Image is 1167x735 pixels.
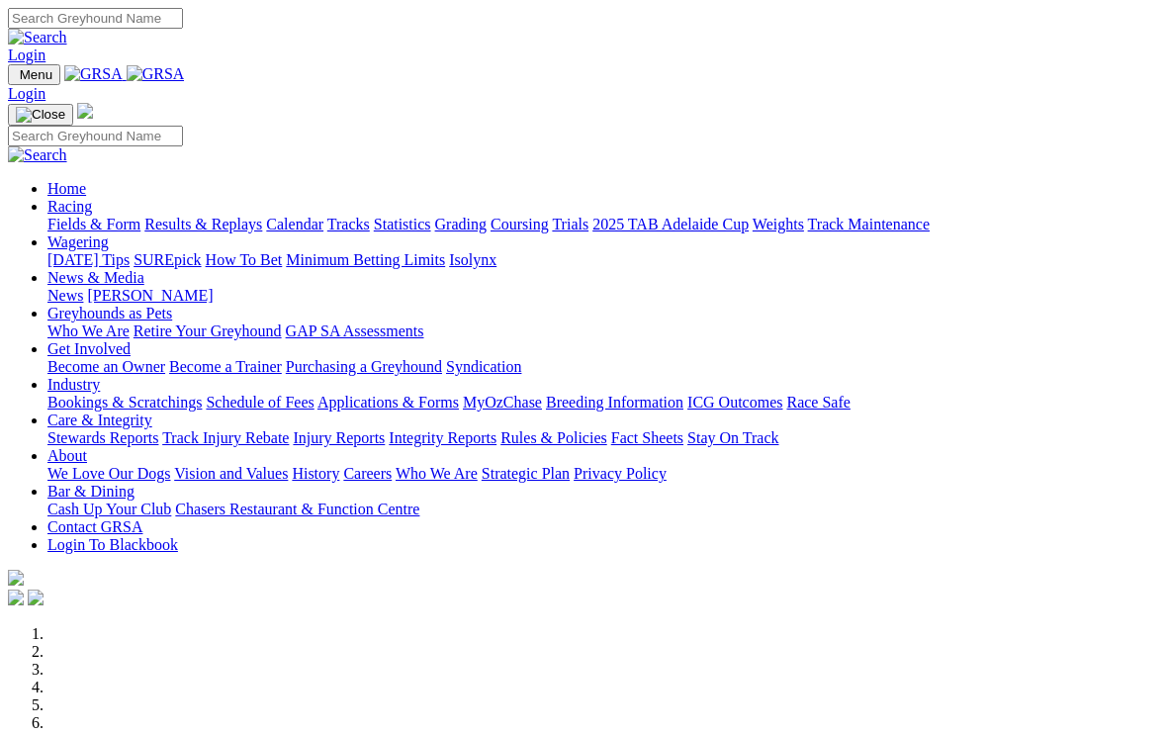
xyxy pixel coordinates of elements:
img: facebook.svg [8,590,24,605]
a: History [292,465,339,482]
a: [PERSON_NAME] [87,287,213,304]
span: Menu [20,67,52,82]
a: Results & Replays [144,216,262,232]
button: Toggle navigation [8,104,73,126]
a: Bar & Dining [47,483,135,500]
a: Login [8,46,45,63]
a: Race Safe [786,394,850,411]
img: logo-grsa-white.png [8,570,24,586]
a: Vision and Values [174,465,288,482]
a: Greyhounds as Pets [47,305,172,322]
a: News [47,287,83,304]
img: Close [16,107,65,123]
a: Injury Reports [293,429,385,446]
div: Care & Integrity [47,429,1159,447]
a: Cash Up Your Club [47,501,171,517]
a: Contact GRSA [47,518,142,535]
div: About [47,465,1159,483]
a: Weights [753,216,804,232]
a: SUREpick [134,251,201,268]
a: Track Maintenance [808,216,930,232]
a: Retire Your Greyhound [134,322,282,339]
a: Bookings & Scratchings [47,394,202,411]
a: Grading [435,216,487,232]
a: Stay On Track [687,429,778,446]
a: Care & Integrity [47,412,152,428]
a: Minimum Betting Limits [286,251,445,268]
a: Isolynx [449,251,496,268]
a: Careers [343,465,392,482]
a: [DATE] Tips [47,251,130,268]
a: Chasers Restaurant & Function Centre [175,501,419,517]
a: Tracks [327,216,370,232]
input: Search [8,126,183,146]
a: Purchasing a Greyhound [286,358,442,375]
div: Get Involved [47,358,1159,376]
a: Racing [47,198,92,215]
a: How To Bet [206,251,283,268]
div: News & Media [47,287,1159,305]
a: Become a Trainer [169,358,282,375]
a: Stewards Reports [47,429,158,446]
a: 2025 TAB Adelaide Cup [592,216,749,232]
img: twitter.svg [28,590,44,605]
img: logo-grsa-white.png [77,103,93,119]
img: GRSA [64,65,123,83]
a: Industry [47,376,100,393]
div: Bar & Dining [47,501,1159,518]
input: Search [8,8,183,29]
a: Trials [552,216,588,232]
a: Get Involved [47,340,131,357]
a: News & Media [47,269,144,286]
a: Login To Blackbook [47,536,178,553]
a: Who We Are [396,465,478,482]
button: Toggle navigation [8,64,60,85]
img: Search [8,146,67,164]
a: Privacy Policy [574,465,667,482]
a: Applications & Forms [317,394,459,411]
a: Who We Are [47,322,130,339]
div: Industry [47,394,1159,412]
a: Calendar [266,216,323,232]
a: Fields & Form [47,216,140,232]
div: Racing [47,216,1159,233]
a: ICG Outcomes [687,394,782,411]
a: Syndication [446,358,521,375]
img: GRSA [127,65,185,83]
a: Track Injury Rebate [162,429,289,446]
a: Integrity Reports [389,429,496,446]
a: Login [8,85,45,102]
a: Rules & Policies [500,429,607,446]
a: Coursing [491,216,549,232]
a: Schedule of Fees [206,394,314,411]
img: Search [8,29,67,46]
div: Greyhounds as Pets [47,322,1159,340]
a: Fact Sheets [611,429,683,446]
a: GAP SA Assessments [286,322,424,339]
a: Statistics [374,216,431,232]
a: We Love Our Dogs [47,465,170,482]
a: About [47,447,87,464]
a: Breeding Information [546,394,683,411]
a: Home [47,180,86,197]
a: Become an Owner [47,358,165,375]
a: MyOzChase [463,394,542,411]
a: Strategic Plan [482,465,570,482]
div: Wagering [47,251,1159,269]
a: Wagering [47,233,109,250]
